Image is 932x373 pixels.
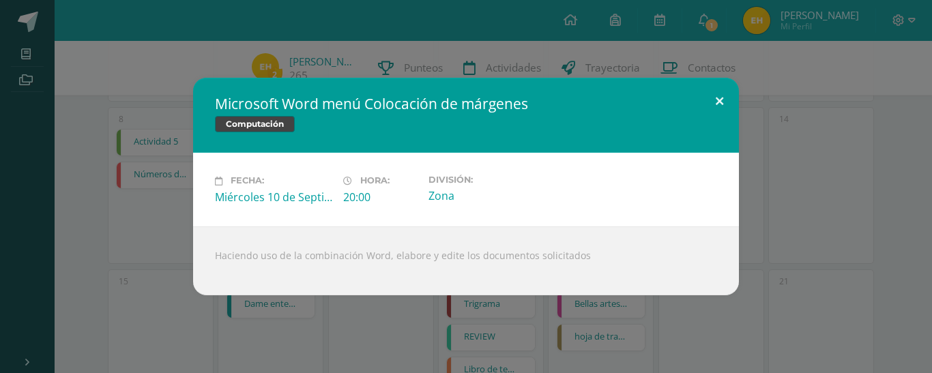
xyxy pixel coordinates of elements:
[360,176,390,186] span: Hora:
[231,176,264,186] span: Fecha:
[428,188,546,203] div: Zona
[215,94,717,113] h2: Microsoft Word menú Colocación de márgenes
[193,226,739,295] div: Haciendo uso de la combinación Word, elabore y edite los documentos solicitados
[343,190,418,205] div: 20:00
[215,190,332,205] div: Miércoles 10 de Septiembre
[428,175,546,185] label: División:
[215,116,295,132] span: Computación
[700,78,739,124] button: Close (Esc)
